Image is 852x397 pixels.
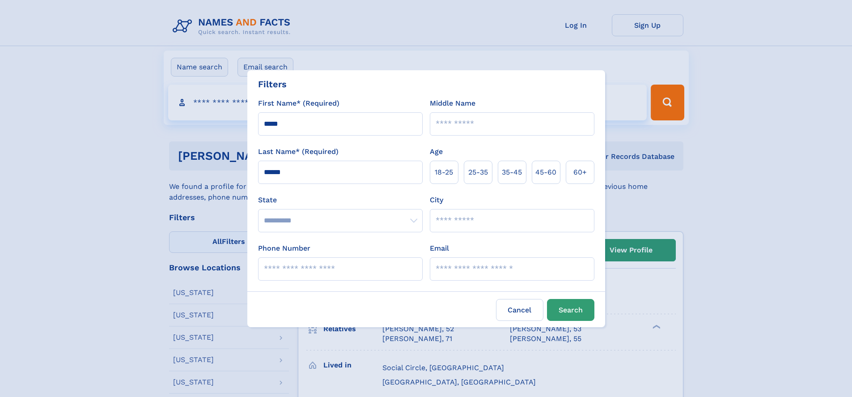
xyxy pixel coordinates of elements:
label: Age [430,146,443,157]
label: Middle Name [430,98,475,109]
span: 35‑45 [502,167,522,178]
label: Email [430,243,449,254]
label: Phone Number [258,243,310,254]
div: Filters [258,77,287,91]
span: 25‑35 [468,167,488,178]
span: 60+ [573,167,587,178]
button: Search [547,299,594,321]
span: 18‑25 [435,167,453,178]
label: Last Name* (Required) [258,146,339,157]
label: City [430,195,443,205]
label: Cancel [496,299,543,321]
label: First Name* (Required) [258,98,339,109]
span: 45‑60 [535,167,556,178]
label: State [258,195,423,205]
